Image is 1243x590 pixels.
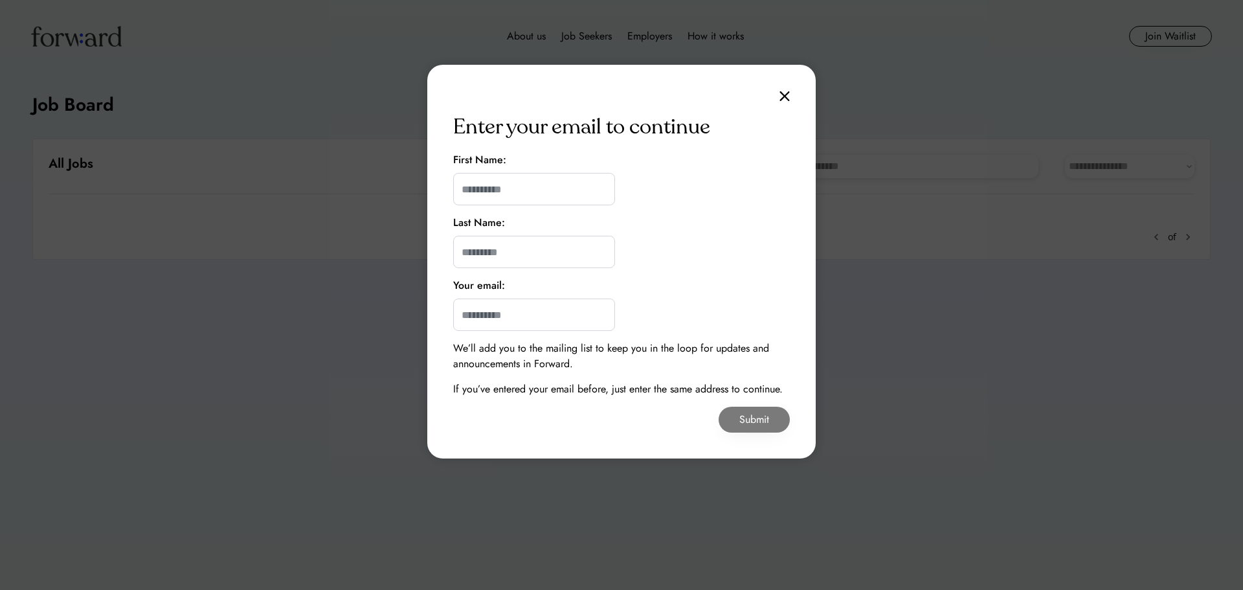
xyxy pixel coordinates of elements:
img: close.svg [779,91,790,102]
div: Enter your email to continue [453,111,710,142]
div: We’ll add you to the mailing list to keep you in the loop for updates and announcements in Forward. [453,341,790,372]
div: Last Name: [453,215,505,231]
div: First Name: [453,152,506,168]
div: If you’ve entered your email before, just enter the same address to continue. [453,381,783,397]
div: Your email: [453,278,505,293]
button: Submit [719,407,790,433]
